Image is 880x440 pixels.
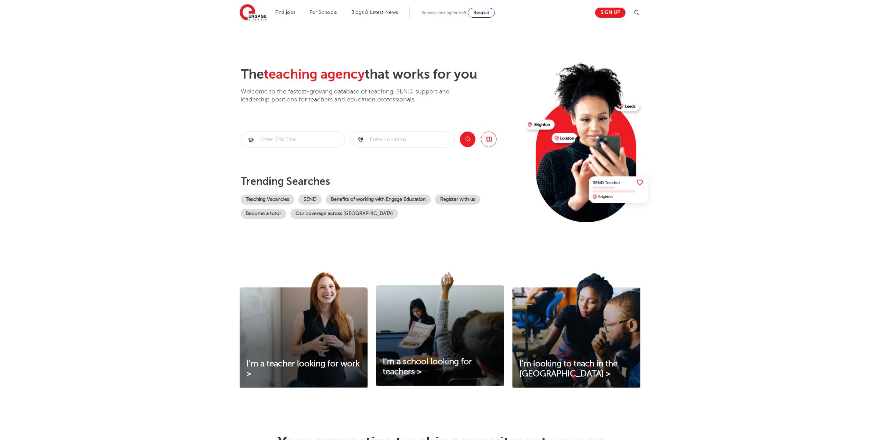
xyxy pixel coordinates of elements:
span: I'm a school looking for teachers > [383,357,472,376]
p: Trending searches [241,175,520,188]
a: Become a tutor [241,209,286,219]
a: I'm looking to teach in the [GEOGRAPHIC_DATA] > [512,359,640,379]
img: I'm a teacher looking for work [240,272,368,388]
span: Recruit [473,10,489,15]
span: teaching agency [264,67,365,82]
a: Our coverage across [GEOGRAPHIC_DATA] [290,209,398,219]
p: Welcome to the fastest-growing database of teaching, SEND, support and leadership positions for t... [241,88,469,104]
img: Engage Education [240,4,267,21]
span: I'm a teacher looking for work > [247,359,360,378]
button: Search [460,132,475,147]
span: Schools looking for staff [422,10,466,15]
input: Submit [241,132,345,147]
span: I'm looking to teach in the [GEOGRAPHIC_DATA] > [519,359,618,378]
a: For Schools [309,10,337,15]
div: Submit [350,132,455,147]
a: Benefits of working with Engage Education [326,195,431,205]
h2: The that works for you [241,66,520,82]
div: Submit [241,132,345,147]
a: Find jobs [275,10,296,15]
a: Register with us [435,195,480,205]
a: Sign up [595,8,626,18]
input: Submit [351,132,454,147]
a: Blogs & Latest News [351,10,398,15]
img: I'm a school looking for teachers [376,272,504,386]
a: Recruit [468,8,495,18]
img: I'm looking to teach in the UK [512,272,640,388]
a: SEND [298,195,322,205]
a: Teaching Vacancies [241,195,294,205]
a: I'm a teacher looking for work > [240,359,368,379]
a: I'm a school looking for teachers > [376,357,504,377]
